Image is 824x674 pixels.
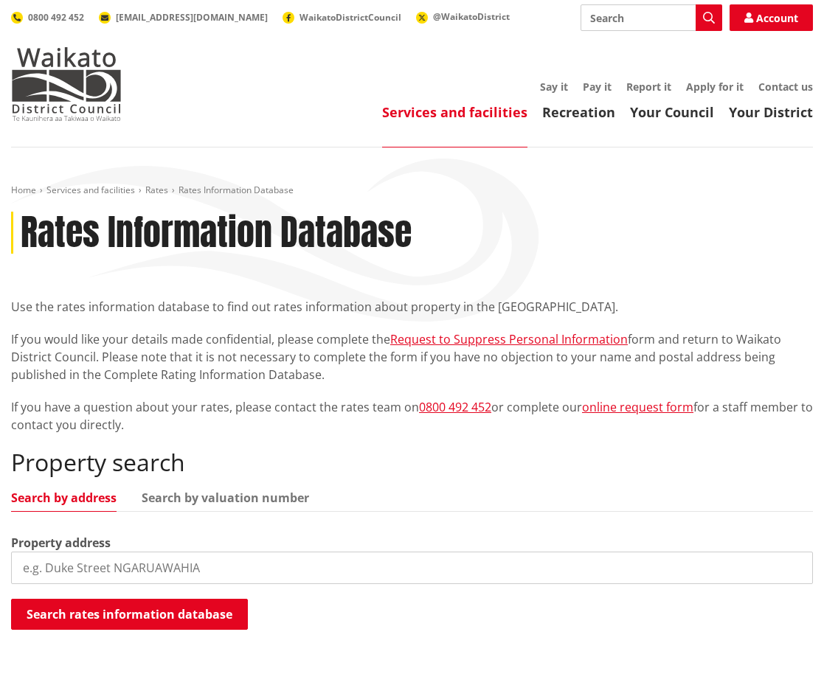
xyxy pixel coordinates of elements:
a: online request form [582,399,693,415]
a: [EMAIL_ADDRESS][DOMAIN_NAME] [99,11,268,24]
button: Search rates information database [11,599,248,630]
a: Services and facilities [382,103,527,121]
a: Request to Suppress Personal Information [390,331,628,347]
input: Search input [581,4,722,31]
a: Apply for it [686,80,744,94]
a: Pay it [583,80,612,94]
p: If you would like your details made confidential, please complete the form and return to Waikato ... [11,330,813,383]
h1: Rates Information Database [21,212,412,254]
a: Recreation [542,103,615,121]
span: WaikatoDistrictCouncil [300,11,401,24]
a: Services and facilities [46,184,135,196]
span: Rates Information Database [179,184,294,196]
a: @WaikatoDistrict [416,10,510,23]
a: Your Council [630,103,714,121]
a: Contact us [758,80,813,94]
p: Use the rates information database to find out rates information about property in the [GEOGRAPHI... [11,298,813,316]
a: Account [730,4,813,31]
a: Your District [729,103,813,121]
a: Rates [145,184,168,196]
nav: breadcrumb [11,184,813,197]
a: Search by address [11,492,117,504]
img: Waikato District Council - Te Kaunihera aa Takiwaa o Waikato [11,47,122,121]
h2: Property search [11,448,813,476]
a: 0800 492 452 [11,11,84,24]
a: Report it [626,80,671,94]
span: 0800 492 452 [28,11,84,24]
span: [EMAIL_ADDRESS][DOMAIN_NAME] [116,11,268,24]
a: Say it [540,80,568,94]
a: Search by valuation number [142,492,309,504]
a: WaikatoDistrictCouncil [283,11,401,24]
p: If you have a question about your rates, please contact the rates team on or complete our for a s... [11,398,813,434]
a: Home [11,184,36,196]
span: @WaikatoDistrict [433,10,510,23]
input: e.g. Duke Street NGARUAWAHIA [11,552,813,584]
label: Property address [11,534,111,552]
a: 0800 492 452 [419,399,491,415]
